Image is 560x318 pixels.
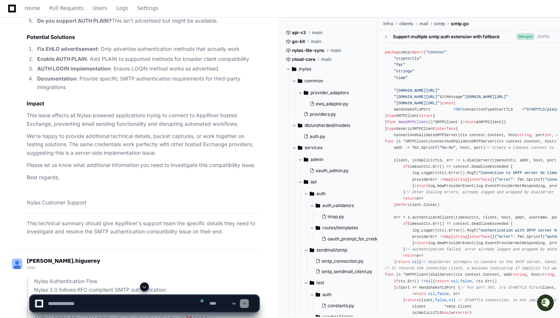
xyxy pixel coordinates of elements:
span: string [517,133,531,137]
span: Users [93,6,107,10]
button: routes/templates [310,222,395,234]
span: nil [412,260,419,264]
button: test [304,277,390,289]
svg: Directory [316,201,320,210]
span: main [331,47,341,53]
span: return [463,120,476,124]
svg: Directory [292,65,296,73]
span: return [435,279,449,283]
button: ews_adaptor.py [307,99,373,109]
span: return [403,253,417,258]
svg: Directory [310,278,314,287]
strong: Do you support AUTH PLAIN? [37,17,112,24]
span: "[DOMAIN_NAME][URL]" [394,95,440,99]
span: main [312,30,322,36]
div: Support multiple smtp auth extension with fallback [393,34,500,40]
span: imap.py [328,214,344,220]
strong: AUTH LOGIN implementation [37,65,111,72]
span: "[DOMAIN_NAME][URL]" [394,101,440,105]
span: ews_adaptor.py [316,101,348,107]
span: string [540,272,554,277]
button: sendmail/smtp [304,244,390,256]
span: func [385,139,394,144]
span: map [444,177,451,182]
a: Powered byPylon [52,78,90,83]
li: : Ensure LOGIN method works as advertised [35,65,259,73]
span: NewSMTPClient [398,120,428,124]
button: imap.py [319,212,391,222]
span: clients [399,21,413,27]
button: oauth_admin.py [307,165,379,176]
svg: Directory [304,177,308,186]
svg: Directory [298,121,302,130]
span: import [410,50,424,55]
h2: Potential Solutions [27,33,259,41]
span: oauth_prompt_for_credentials.html [328,236,400,242]
span: "error" [497,177,513,182]
span: return [403,196,417,201]
span: admin [310,157,323,163]
span: nylas-lite-sync [292,47,325,53]
span: main [311,39,321,45]
span: Logs [116,6,128,10]
p: Please let us know what additional information you need to investigate this compatibility issue. [27,161,259,170]
span: struct [419,114,433,118]
span: db/unsharded/models [305,122,350,128]
svg: Directory [310,189,314,198]
p: We're happy to provide additional technical details, packet captures, or work together on testing... [27,132,259,157]
span: func [387,120,396,124]
span: go-kit [292,39,305,45]
div: We're offline, but we'll be back soon! [25,63,108,69]
div: Start new chat [25,55,122,63]
p: This issue affects all Nylas-powered applications trying to connect to AppRiver hosted Exchange, ... [27,111,259,128]
span: Home [25,6,40,10]
span: oauth_admin.py [316,168,349,174]
button: providers.py [301,109,373,119]
span: return [414,184,428,188]
span: func [385,272,394,277]
span: Pylon [74,78,90,83]
button: api [298,176,384,188]
span: false [460,279,472,283]
span: main [321,56,332,62]
button: oauth_prompt_for_credentials.html [319,234,397,244]
button: services [292,142,378,154]
span: interface [469,235,490,239]
h2: Impact [27,100,259,107]
span: if [394,279,398,283]
span: const [442,101,453,105]
span: // Other dialing errors, already logged and wrapped by dialServer [405,190,554,194]
button: auth.py [301,131,373,142]
div: [DATE] [537,34,550,39]
button: auth_validators [310,200,395,212]
span: mail [419,21,428,27]
span: sendmail/smtp [316,247,347,253]
strong: Enable AUTH PLAIN [37,56,87,62]
span: api-v3 [292,30,306,36]
span: cloud-core [292,56,315,62]
span: Settings [137,6,158,10]
span: interface [435,127,456,131]
span: "strings" [394,69,414,73]
button: /nylas [286,63,372,75]
span: smtp_connection.py [322,258,364,264]
img: 1756235613930-3d25f9e4-fa56-45dd-b3ad-e072dfbd1548 [7,55,21,69]
span: common [305,78,323,84]
span: string [513,272,527,277]
span: "[DOMAIN_NAME][URL]" [394,88,440,93]
span: string [453,177,467,182]
span: if [403,164,407,169]
span: 587 [456,107,462,112]
li: : Only advertise authentication methods that actually work [35,45,259,53]
span: auth [316,191,326,197]
svg: Directory [310,246,314,255]
span: map [444,235,451,239]
button: Start new chat [126,58,135,66]
span: providers.py [310,111,336,117]
img: PlayerZero [7,7,22,22]
span: api [310,179,317,185]
span: "time" [394,76,408,80]
span: return [396,260,410,264]
span: package [385,50,401,55]
div: Welcome [7,30,135,42]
